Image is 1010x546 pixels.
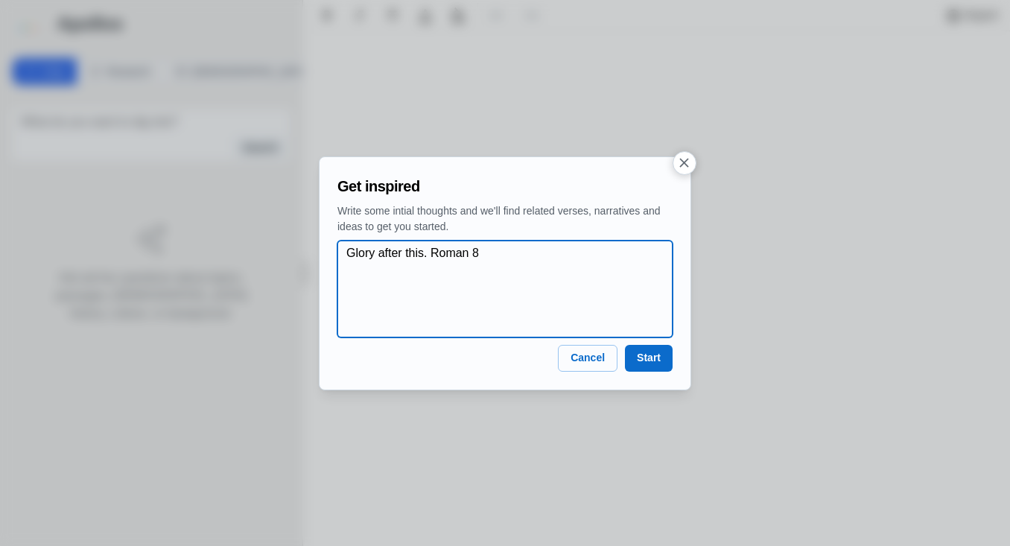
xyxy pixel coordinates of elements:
button: Start [625,345,673,372]
textarea: Glory after this. Roman 8 [346,244,673,334]
h2: Get inspired [337,175,673,197]
iframe: Drift Widget Chat Controller [936,472,992,528]
p: Write some intial thoughts and we'll find related verses, narratives and ideas to get you started. [337,203,673,235]
button: Cancel [558,345,617,372]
